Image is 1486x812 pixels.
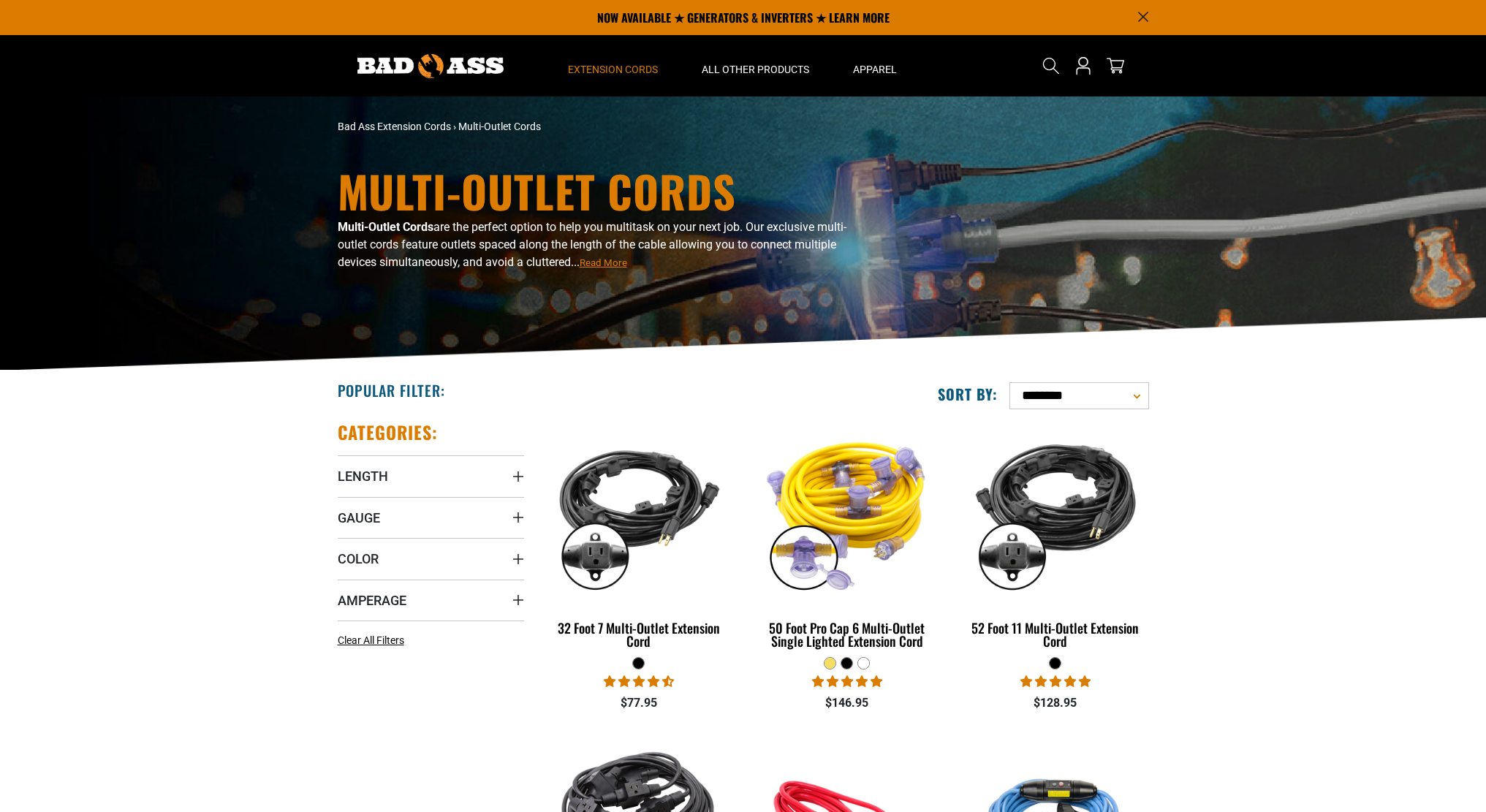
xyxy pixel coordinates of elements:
[338,468,388,485] span: Length
[338,220,846,269] span: are the perfect option to help you multitask on your next job. Our exclusive multi-outlet cords f...
[338,121,451,132] a: Bad Ass Extension Cords
[702,63,809,76] span: All Other Products
[1020,675,1091,688] span: 4.95 stars
[546,694,732,712] div: $77.95
[338,633,410,648] a: Clear All Filters
[338,634,404,646] span: Clear All Filters
[754,694,940,712] div: $146.95
[1039,54,1063,77] summary: Search
[580,257,627,268] span: Read More
[338,550,379,567] span: Color
[962,421,1148,656] a: black 52 Foot 11 Multi-Outlet Extension Cord
[547,428,731,596] img: black
[338,169,871,213] h1: Multi-Outlet Cords
[962,621,1148,648] div: 52 Foot 11 Multi-Outlet Extension Cord
[962,694,1148,712] div: $128.95
[338,220,433,234] b: Multi-Outlet Cords
[546,421,732,656] a: black 32 Foot 7 Multi-Outlet Extension Cord
[338,455,524,496] summary: Length
[754,421,940,656] a: yellow 50 Foot Pro Cap 6 Multi-Outlet Single Lighted Extension Cord
[568,63,658,76] span: Extension Cords
[546,621,732,648] div: 32 Foot 7 Multi-Outlet Extension Cord
[338,381,445,400] h2: Popular Filter:
[338,509,380,526] span: Gauge
[938,384,998,403] label: Sort by:
[458,121,541,132] span: Multi-Outlet Cords
[453,121,456,132] span: ›
[680,35,831,96] summary: All Other Products
[546,35,680,96] summary: Extension Cords
[338,421,439,444] h2: Categories:
[755,428,939,596] img: yellow
[812,675,882,688] span: 4.80 stars
[831,35,919,96] summary: Apparel
[338,592,406,609] span: Amperage
[963,428,1148,596] img: black
[338,538,524,579] summary: Color
[338,580,524,621] summary: Amperage
[604,675,674,688] span: 4.68 stars
[357,54,504,78] img: Bad Ass Extension Cords
[754,621,940,648] div: 50 Foot Pro Cap 6 Multi-Outlet Single Lighted Extension Cord
[853,63,897,76] span: Apparel
[338,497,524,538] summary: Gauge
[338,119,871,134] nav: breadcrumbs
